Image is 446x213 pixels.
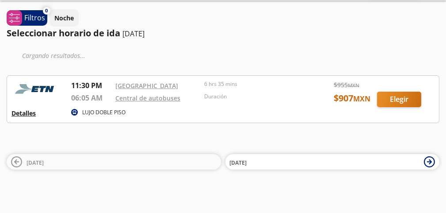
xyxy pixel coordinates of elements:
em: Cargando resultados ... [22,51,85,60]
span: [DATE] [27,159,44,167]
p: Seleccionar horario de ida [7,27,120,40]
p: Filtros [24,12,45,23]
button: 0Filtros [7,10,47,26]
p: LUJO DOBLE PISO [82,108,126,116]
a: [GEOGRAPHIC_DATA] [115,81,178,90]
p: [DATE] [122,28,145,39]
span: [DATE] [230,159,247,167]
button: [DATE] [7,154,221,170]
a: Central de autobuses [115,94,180,102]
p: Noche [54,13,74,23]
button: Noche [50,9,79,27]
button: [DATE] [225,154,440,170]
span: 0 [46,7,48,15]
button: Detalles [11,108,36,118]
